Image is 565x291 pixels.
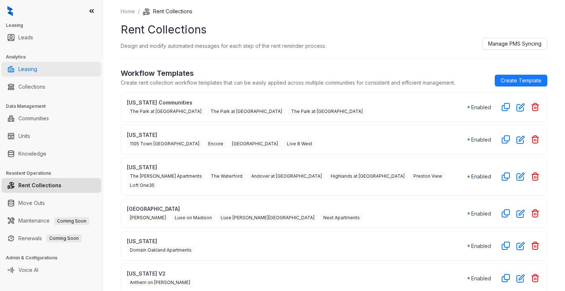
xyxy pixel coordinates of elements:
[1,263,101,277] li: Voice AI
[1,111,101,126] li: Communities
[18,231,82,246] a: RenewalsComing Soon
[6,103,103,110] h3: Data Management
[1,146,101,161] li: Knowledge
[488,40,541,48] span: Manage PMS Syncing
[208,172,245,180] span: The Waterford
[1,196,101,210] li: Move Outs
[320,214,363,222] span: Next Apartments
[127,163,468,171] p: [US_STATE]
[7,6,13,16] img: logo
[121,42,326,50] p: Design and modify automated messages for each step of the rent reminder process.
[495,75,547,86] a: Create Template
[482,38,547,50] button: Manage PMS Syncing
[471,173,491,180] p: Enabled
[411,172,445,180] span: Preston View
[18,146,46,161] a: Knowledge
[127,131,468,139] p: [US_STATE]
[18,178,61,193] a: Rent Collections
[121,21,547,38] h1: Rent Collections
[6,255,103,261] h3: Admin & Configurations
[1,213,101,228] li: Maintenance
[248,172,325,180] span: Andover at [GEOGRAPHIC_DATA]
[138,7,140,15] li: /
[127,181,157,189] span: Loft One35
[172,214,215,222] span: Luxe on Madison
[127,99,468,106] p: [US_STATE] Communities
[1,178,101,193] li: Rent Collections
[127,237,468,245] p: [US_STATE]
[328,172,408,180] span: Highlands at [GEOGRAPHIC_DATA]
[205,140,226,148] span: Encore
[471,274,491,282] p: Enabled
[471,103,491,111] p: Enabled
[46,234,82,242] span: Coming Soon
[54,217,89,225] span: Coming Soon
[471,136,491,143] p: Enabled
[6,170,103,177] h3: Resident Operations
[127,172,205,180] span: The [PERSON_NAME] Apartments
[1,62,101,77] li: Leasing
[127,214,169,222] span: [PERSON_NAME]
[6,22,103,29] h3: Leasing
[1,231,101,246] li: Renewals
[229,140,281,148] span: [GEOGRAPHIC_DATA]
[18,196,45,210] a: Move Outs
[1,79,101,94] li: Collections
[501,77,541,85] span: Create Template
[127,205,468,213] p: [GEOGRAPHIC_DATA]
[18,79,45,94] a: Collections
[284,140,315,148] span: Live 8 West
[127,140,202,148] span: 1105 Town [GEOGRAPHIC_DATA]
[18,111,49,126] a: Communities
[121,68,455,79] h2: Workflow Templates
[18,263,38,277] a: Voice AI
[471,210,491,217] p: Enabled
[127,107,205,116] span: The Park at [GEOGRAPHIC_DATA]
[119,7,136,15] a: Home
[218,214,317,222] span: Luxe [PERSON_NAME][GEOGRAPHIC_DATA]
[127,246,195,254] span: Domain Oakland Apartments
[127,278,193,287] span: Anthem on [PERSON_NAME]
[18,30,33,45] a: Leads
[121,79,455,86] p: Create rent collection workflow templates that can be easily applied across multiple communities ...
[288,107,366,116] span: The Park at [GEOGRAPHIC_DATA]
[471,242,491,250] p: Enabled
[1,30,101,45] li: Leads
[127,270,468,277] p: [US_STATE] V2
[1,129,101,143] li: Units
[143,7,192,15] li: Rent Collections
[6,54,103,60] h3: Analytics
[18,62,37,77] a: Leasing
[207,107,285,116] span: The Park at [GEOGRAPHIC_DATA]
[18,129,30,143] a: Units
